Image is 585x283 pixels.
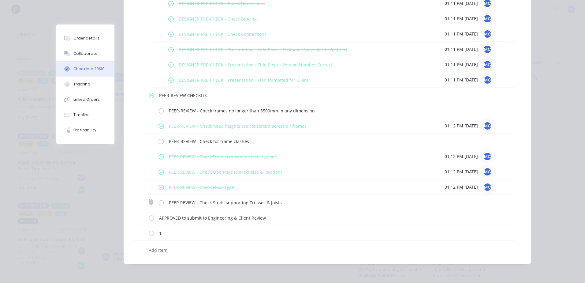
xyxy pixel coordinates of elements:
[445,123,478,129] span: 01:12 PM [DATE]
[73,97,100,102] div: Linked Orders
[73,66,105,72] div: Checklists 20/30
[445,15,478,22] span: 01:11 PM [DATE]
[56,123,114,138] button: Profitability
[483,60,492,69] div: MC
[445,168,478,175] span: 01:12 PM [DATE]
[176,45,427,54] textarea: DESIGNER PRE-CHECK - Presentation - Title Block - Customer Name & Site Address
[483,167,492,176] div: MC
[166,183,425,192] textarea: PEER REVIEW - Check Floor Type
[445,153,478,160] span: 01:12 PM [DATE]
[483,45,492,54] div: MC
[166,106,425,115] textarea: PEER-REVIEW - Check frames no longer than 3500mm in any dimension
[73,81,90,87] div: Tracking
[445,31,478,37] span: 01:11 PM [DATE]
[483,183,492,192] div: MC
[73,51,98,56] div: Collaborate
[445,184,478,190] span: 01:12 PM [DATE]
[157,91,422,100] textarea: PEER-REVIEW CHECKLIST
[56,107,114,123] button: Timeline
[56,61,114,77] button: Checklists 20/30
[176,60,427,69] textarea: DESIGNER PRE-CHECK - Presentation - Title Block - Version Number Correct
[176,14,427,23] textarea: DESIGNER PRE-CHECK - Check Bracing
[166,122,425,130] textarea: PEER-REVIEW - Check head heights are consistent across all frames
[483,29,492,39] div: MC
[483,121,492,130] div: MC
[445,46,478,52] span: 01:11 PM [DATE]
[56,46,114,61] button: Collaborate
[166,198,425,207] textarea: PEER REVIEW - Check Studs supporting Trusses & Joists
[176,30,427,39] textarea: DESIGNER PRE-CHECK - Check Connections
[166,137,425,146] textarea: PEER-REVIEW - Check for frame clashes
[56,31,114,46] button: Order details
[483,14,492,23] div: MC
[445,77,478,83] span: 01:11 PM [DATE]
[56,77,114,92] button: Tracking
[56,92,114,107] button: Linked Orders
[483,75,492,85] div: MC
[166,152,425,161] textarea: PEER REVIEW - Check Frames drawn in correct guage
[483,152,492,161] div: MC
[73,36,99,41] div: Order details
[73,112,90,118] div: Timeline
[157,213,422,222] textarea: APPROVED to submit to Engineering & Client Review
[73,127,96,133] div: Profitability
[445,61,478,68] span: 01:11 PM [DATE]
[157,229,422,238] textarea: 1
[176,76,427,85] textarea: DESIGNER PRE-CHECK - Presentation - Plan formatted for Client
[166,168,425,176] textarea: PEER REVIEW - Check Openings (correct size & location)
